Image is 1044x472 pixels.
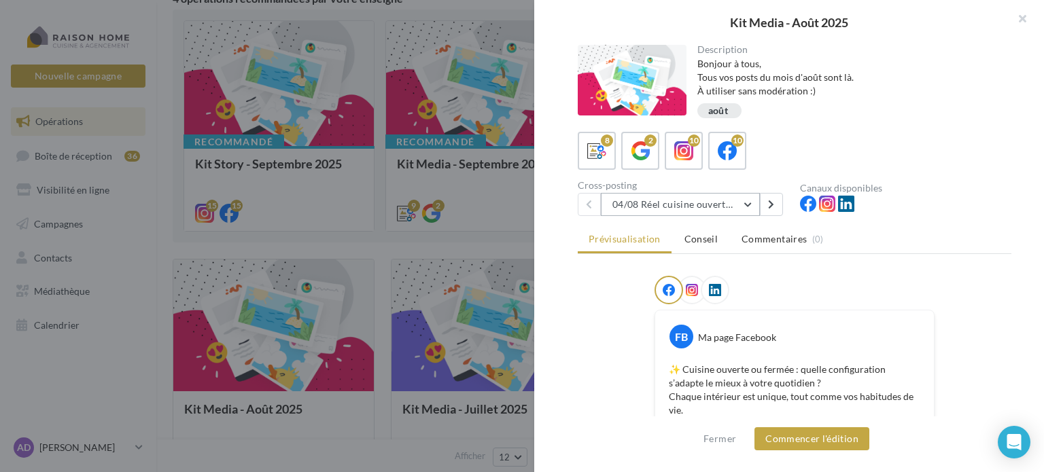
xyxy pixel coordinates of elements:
button: Fermer [698,431,742,447]
div: août [708,106,728,116]
button: 04/08 Réel cuisine ouverte ou fermée [601,193,760,216]
div: 10 [731,134,744,147]
div: Canaux disponibles [800,183,1011,193]
div: 10 [688,134,700,147]
div: 2 [644,134,657,147]
button: Commencer l'édition [754,427,869,450]
div: Open Intercom Messenger [998,426,1030,458]
div: Ma page Facebook [698,331,776,344]
div: 8 [601,134,613,147]
div: Description [697,45,1001,54]
span: Conseil [684,233,718,244]
div: Bonjour à tous, Tous vos posts du mois d'août sont là. À utiliser sans modération :) [697,57,1001,98]
span: Commentaires [742,232,807,246]
div: FB [669,325,693,348]
div: Cross-posting [578,181,789,190]
div: Kit Media - Août 2025 [556,16,1022,29]
span: (0) [812,234,824,244]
